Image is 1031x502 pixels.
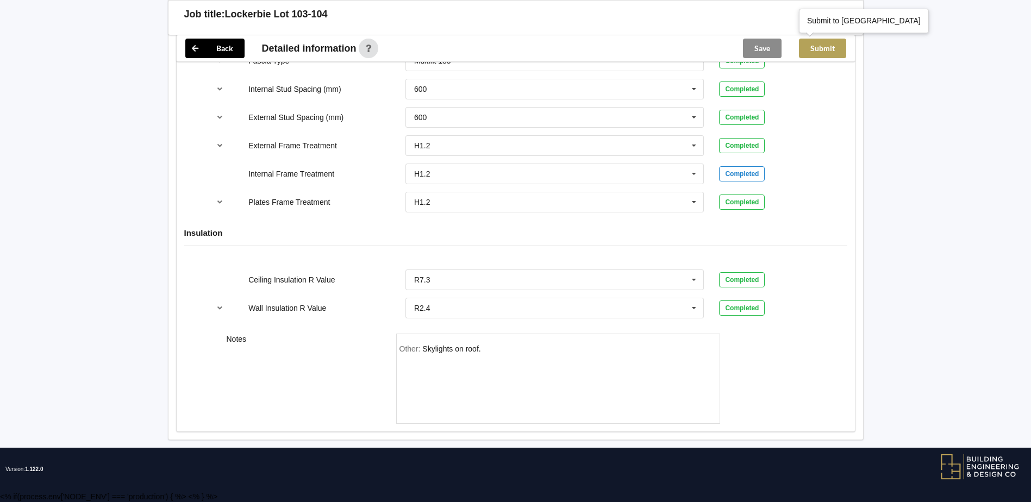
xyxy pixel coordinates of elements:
button: reference-toggle [209,108,230,127]
label: Ceiling Insulation R Value [248,275,335,284]
button: Back [185,39,245,58]
button: reference-toggle [209,298,230,318]
div: Completed [719,272,765,287]
button: reference-toggle [209,192,230,212]
label: Fascia Type [248,57,289,65]
span: Version: [5,448,43,491]
label: Internal Stud Spacing (mm) [248,85,341,93]
div: Completed [719,81,765,97]
h4: Insulation [184,228,847,238]
div: R7.3 [414,276,430,284]
div: Submit to [GEOGRAPHIC_DATA] [807,15,921,26]
div: Completed [719,300,765,316]
button: reference-toggle [209,136,230,155]
div: Notes [219,334,389,424]
span: 1.122.0 [25,466,43,472]
button: reference-toggle [209,79,230,99]
div: Completed [719,138,765,153]
div: H1.2 [414,142,430,149]
label: Wall Insulation R Value [248,304,326,312]
div: 600 [414,114,427,121]
div: H1.2 [414,198,430,206]
label: Plates Frame Treatment [248,198,330,206]
div: Completed [719,194,765,210]
label: External Frame Treatment [248,141,337,150]
h3: Lockerbie Lot 103-104 [225,8,328,21]
div: Completed [719,166,765,181]
form: notes-field [396,334,720,424]
div: Multifit 185 [414,57,451,65]
div: 600 [414,85,427,93]
div: H1.2 [414,170,430,178]
button: Submit [799,39,846,58]
h3: Job title: [184,8,225,21]
div: Other [422,344,480,353]
div: R2.4 [414,304,430,312]
div: Completed [719,110,765,125]
img: BEDC logo [940,453,1020,480]
span: Detailed information [262,43,357,53]
label: External Stud Spacing (mm) [248,113,343,122]
label: Internal Frame Treatment [248,170,334,178]
span: Other: [399,344,423,353]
